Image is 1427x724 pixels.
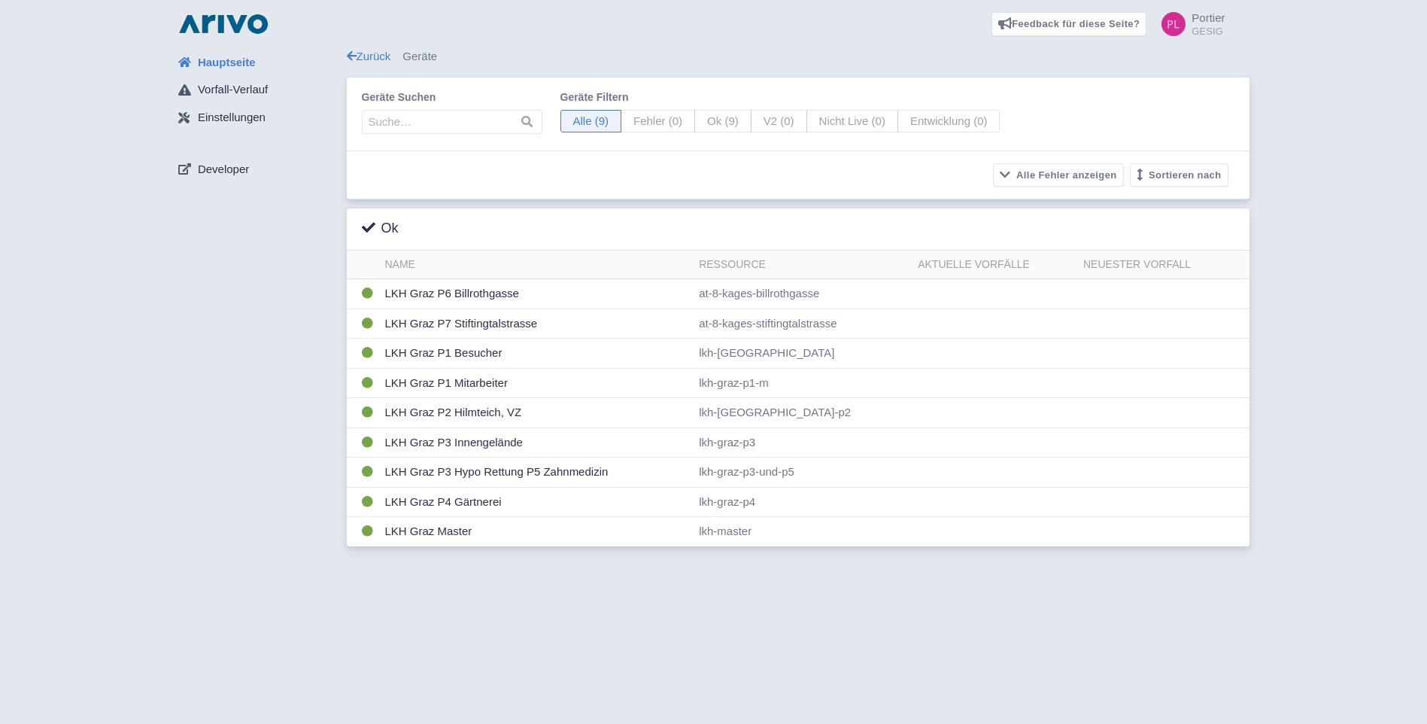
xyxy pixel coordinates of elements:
[379,279,694,309] td: LKH Graz P6 Billrothgasse
[379,368,694,398] td: LKH Graz P1 Mitarbeiter
[693,487,912,517] td: lkh-graz-p4
[693,368,912,398] td: lkh-graz-p1-m
[198,161,249,178] span: Developer
[897,110,1000,133] span: Entwicklung (0)
[166,104,347,132] a: Einstellungen
[166,76,347,105] a: Vorfall-Verlauf
[621,110,695,133] span: Fehler (0)
[693,309,912,339] td: at-8-kages-stiftingtalstrasse
[1192,26,1225,36] small: GESIG
[693,339,912,369] td: lkh-[GEOGRAPHIC_DATA]
[1152,12,1225,36] a: Portier GESIG
[198,109,266,126] span: Einstellungen
[560,90,1000,105] label: Geräte filtern
[694,110,751,133] span: Ok (9)
[912,251,1077,279] th: Aktuelle Vorfälle
[991,12,1147,36] a: Feedback für diese Seite?
[347,48,1249,65] div: Geräte
[379,339,694,369] td: LKH Graz P1 Besucher
[693,251,912,279] th: Ressource
[751,110,807,133] span: V2 (0)
[379,309,694,339] td: LKH Graz P7 Stiftingtalstrasse
[693,279,912,309] td: at-8-kages-billrothgasse
[379,398,694,428] td: LKH Graz P2 Hilmteich, VZ
[379,427,694,458] td: LKH Graz P3 Innengelände
[693,427,912,458] td: lkh-graz-p3
[379,517,694,546] td: LKH Graz Master
[379,487,694,517] td: LKH Graz P4 Gärtnerei
[362,221,399,237] h3: Ok
[693,458,912,488] td: lkh-graz-p3-und-p5
[1077,251,1249,279] th: Neuester Vorfall
[198,54,256,71] span: Hauptseite
[693,398,912,428] td: lkh-[GEOGRAPHIC_DATA]-p2
[362,90,542,105] label: Geräte suchen
[347,50,391,62] a: Zurück
[175,12,272,36] img: logo
[693,517,912,546] td: lkh-master
[806,110,898,133] span: Nicht Live (0)
[166,155,347,184] a: Developer
[560,110,622,133] span: Alle (9)
[379,458,694,488] td: LKH Graz P3 Hypo Rettung P5 Zahnmedizin
[166,48,347,77] a: Hauptseite
[198,81,268,99] span: Vorfall-Verlauf
[1192,11,1225,24] span: Portier
[379,251,694,279] th: Name
[362,110,542,134] input: Suche…
[993,163,1124,187] button: Alle Fehler anzeigen
[1130,163,1228,187] button: Sortieren nach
